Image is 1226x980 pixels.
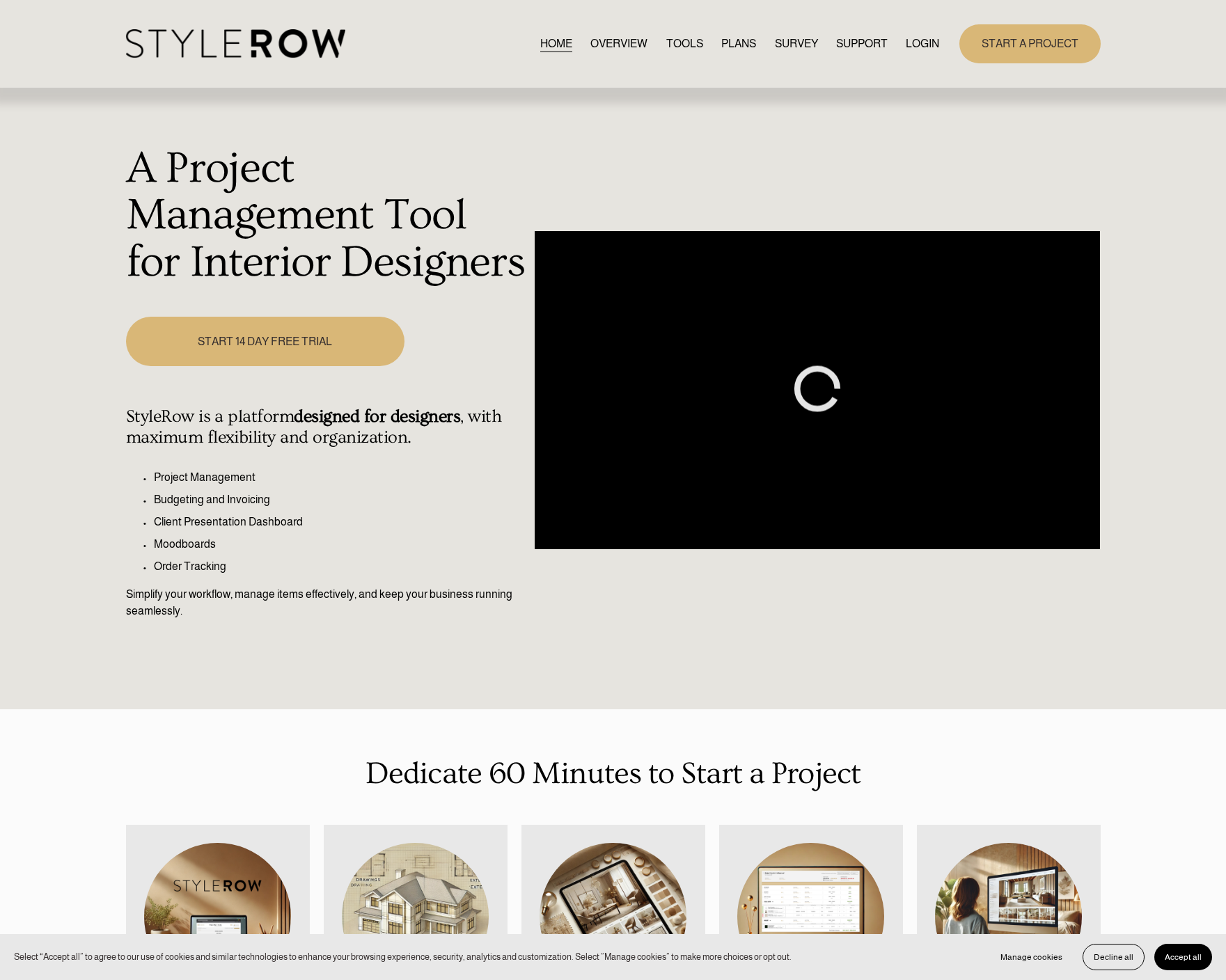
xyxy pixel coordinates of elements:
[294,406,460,427] strong: designed for designers
[666,34,703,53] a: TOOLS
[590,34,647,53] a: OVERVIEW
[154,514,528,530] p: Client Presentation Dashboard
[1165,952,1202,962] span: Accept all
[154,536,528,553] p: Moodboards
[154,491,528,508] p: Budgeting and Invoicing
[126,317,404,366] a: START 14 DAY FREE TRIAL
[1154,944,1212,970] button: Accept all
[126,406,528,448] h4: StyleRow is a platform , with maximum flexibility and organization.
[906,34,939,53] a: LOGIN
[1083,944,1145,970] button: Decline all
[1000,952,1062,962] span: Manage cookies
[721,34,756,53] a: PLANS
[1094,952,1133,962] span: Decline all
[154,469,528,486] p: Project Management
[990,944,1073,970] button: Manage cookies
[126,145,528,287] h1: A Project Management Tool for Interior Designers
[959,24,1101,63] a: START A PROJECT
[154,558,528,575] p: Order Tracking
[126,29,345,58] img: StyleRow
[775,34,818,53] a: SURVEY
[126,750,1101,797] p: Dedicate 60 Minutes to Start a Project
[126,586,528,619] p: Simplify your workflow, manage items effectively, and keep your business running seamlessly.
[836,35,888,52] span: SUPPORT
[14,950,792,963] p: Select “Accept all” to agree to our use of cookies and similar technologies to enhance your brows...
[540,34,572,53] a: HOME
[836,34,888,53] a: folder dropdown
